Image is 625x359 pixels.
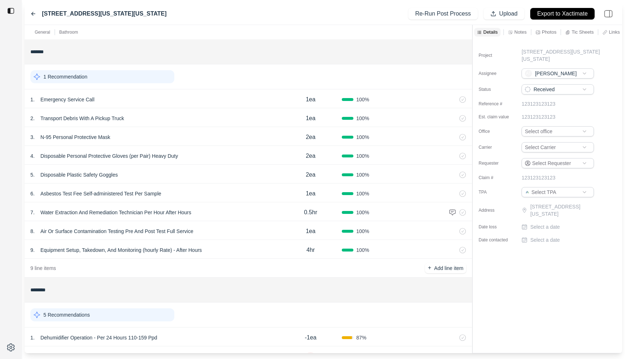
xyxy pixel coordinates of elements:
[522,48,608,63] p: [STREET_ADDRESS][US_STATE][US_STATE]
[434,265,463,272] p: Add line item
[484,8,524,20] button: Upload
[306,227,315,236] p: 1ea
[356,246,369,254] span: 100 %
[30,96,35,103] p: 1 .
[479,207,515,213] label: Address
[479,86,515,92] label: Status
[306,133,315,142] p: 2ea
[449,209,456,216] img: comment
[479,128,515,134] label: Office
[38,132,113,142] p: N-95 Personal Protective Mask
[35,29,50,35] p: General
[38,189,164,199] p: Asbestos Test Fee Self-administered Test Per Sample
[483,29,498,35] p: Details
[600,6,616,22] img: right-panel.svg
[30,115,35,122] p: 2 .
[38,170,121,180] p: Disposable Plastic Safety Goggles
[537,10,588,18] p: Export to Xactimate
[356,134,369,141] span: 100 %
[306,246,315,254] p: 4hr
[479,114,515,120] label: Est. claim value
[43,311,90,318] p: 5 Recommendations
[408,8,478,20] button: Re-Run Post Process
[479,237,515,243] label: Date contacted
[530,8,595,20] button: Export to Xactimate
[479,224,515,230] label: Date loss
[356,171,369,178] span: 100 %
[479,160,515,166] label: Requester
[38,207,194,217] p: Water Extraction And Remediation Technician Per Hour After Hours
[356,334,366,341] span: 87 %
[479,101,515,107] label: Reference #
[30,334,35,341] p: 1 .
[356,209,369,216] span: 100 %
[304,208,317,217] p: 0.5hr
[356,190,369,197] span: 100 %
[42,9,167,18] label: [STREET_ADDRESS][US_STATE][US_STATE]
[38,113,127,123] p: Transport Debris With A Pickup Truck
[306,114,315,123] p: 1ea
[30,246,35,254] p: 9 .
[609,29,620,35] p: Links
[7,7,14,14] img: toggle sidebar
[479,144,515,150] label: Carrier
[522,100,555,107] p: 123123123123
[479,175,515,181] label: Claim #
[38,94,97,105] p: Emergency Service Call
[542,29,556,35] p: Photos
[479,71,515,76] label: Assignee
[356,228,369,235] span: 100 %
[522,113,555,121] p: 123123123123
[59,29,78,35] p: Bathroom
[356,96,369,103] span: 100 %
[38,151,181,161] p: Disposable Personal Protective Gloves (per Pair) Heavy Duty
[30,171,35,178] p: 5 .
[30,152,35,160] p: 4 .
[30,209,35,216] p: 7 .
[356,152,369,160] span: 100 %
[530,223,560,231] p: Select a date
[479,189,515,195] label: TPA
[306,152,315,160] p: 2ea
[30,134,35,141] p: 3 .
[30,228,35,235] p: 8 .
[38,333,160,343] p: Dehumidifier Operation - Per 24 Hours 110-159 Ppd
[30,265,56,272] p: 9 line items
[356,115,369,122] span: 100 %
[530,203,608,217] p: [STREET_ADDRESS][US_STATE]
[425,263,466,273] button: +Add line item
[305,333,316,342] p: -1ea
[306,95,315,104] p: 1ea
[571,29,594,35] p: Tic Sheets
[428,264,431,272] p: +
[38,245,205,255] p: Equipment Setup, Takedown, And Monitoring (hourly Rate) - After Hours
[30,190,35,197] p: 6 .
[38,226,196,236] p: Air Or Surface Contamination Testing Pre And Post Test Full Service
[530,236,560,244] p: Select a date
[522,174,555,181] p: 123123123123
[306,170,315,179] p: 2ea
[499,10,518,18] p: Upload
[514,29,527,35] p: Notes
[479,52,515,58] label: Project
[306,189,315,198] p: 1ea
[415,10,471,18] p: Re-Run Post Process
[43,73,87,80] p: 1 Recommendation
